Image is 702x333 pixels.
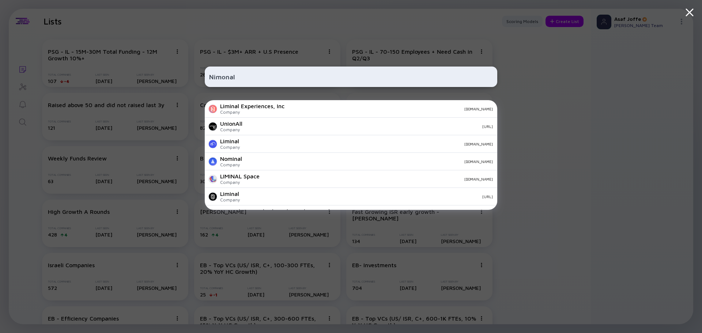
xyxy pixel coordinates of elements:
div: Company [220,127,242,132]
div: LIMINAL Space [220,173,260,179]
div: Liminal [220,138,240,144]
div: [DOMAIN_NAME] [265,177,493,181]
div: [DOMAIN_NAME] [246,142,493,146]
div: Company [220,144,240,150]
div: Nominal [220,155,242,162]
div: Liminal [220,190,240,197]
div: [URL] [248,124,493,129]
div: Company [220,179,260,185]
div: Company [220,197,240,203]
input: Search Company or Investor... [209,70,493,83]
div: Company [220,109,284,115]
div: Liminal Experiences, Inc [220,103,284,109]
div: [URL] [246,194,493,199]
div: [DOMAIN_NAME] [290,107,493,111]
div: UnionAll [220,120,242,127]
div: Company [220,162,242,167]
div: Nimonik - Standards and Regulatory Solution [220,208,344,215]
div: [DOMAIN_NAME] [248,159,493,164]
